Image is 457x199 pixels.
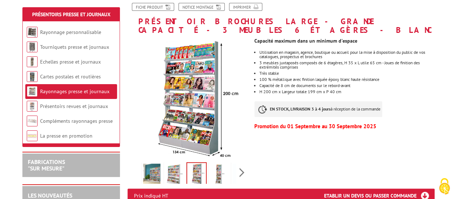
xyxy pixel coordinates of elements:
[254,38,357,44] strong: Capacité maximum dans un minimum d'espace
[27,71,38,82] img: Cartes postales et routières
[259,77,434,82] li: 100 % métallique avec finition laquée époxy blanc haute résistance
[40,44,109,50] a: Tourniquets presse et journaux
[40,73,101,80] a: Cartes postales et routières
[40,133,92,139] a: La presse en promotion
[40,88,109,95] a: Rayonnages presse et journaux
[233,164,250,186] img: 1296-sansjoues_dim.jpg
[259,71,434,75] li: Très stable
[27,130,38,141] img: La presse en promotion
[254,101,382,117] p: à réception de la commande
[259,90,434,94] li: H 200 cm x Largeur totale 199 cm x P 40 cm
[259,61,434,69] li: 3 meubles juxtaposés composés de 6 étagères, H 35 x L utile 65 cm - Joues de finition des extrémi...
[143,164,160,186] img: 12963j2_grande_etagere_situation.jpg
[32,11,111,18] a: Présentoirs Presse et Journaux
[128,38,249,160] img: 12962j2_presentoir_grande_etagere_dim.jpg
[435,177,453,195] img: Cookies (fenêtre modale)
[40,103,108,109] a: Présentoirs revues et journaux
[210,164,228,186] img: 12961j2_etagere_dim.jpg
[28,192,72,199] a: LES NOUVEAUTÉS
[259,83,434,88] li: Capacité de 8 cm de documents sur le rebord-avant
[40,118,113,124] a: Compléments rayonnages presse
[259,50,434,59] li: Utilisation en magasin, agence, boutique ou accueil pour la mise à disposition du public de vos c...
[187,163,206,185] img: 12962j2_presentoir_grande_etagere_dim.jpg
[40,29,101,35] a: Rayonnage personnalisable
[28,158,65,172] a: FABRICATIONS"Sur Mesure"
[27,56,38,67] img: Echelles presse et journaux
[178,3,225,11] a: Notice Montage
[27,27,38,38] img: Rayonnage personnalisable
[27,101,38,112] img: Présentoirs revues et journaux
[27,86,38,97] img: Rayonnages presse et journaux
[40,59,101,65] a: Echelles presse et journaux
[270,106,331,112] strong: EN STOCK, LIVRAISON 3 à 4 jours
[27,116,38,126] img: Compléments rayonnages presse
[229,3,262,11] a: Imprimer
[432,174,457,199] button: Cookies (fenêtre modale)
[27,42,38,52] img: Tourniquets presse et journaux
[165,164,183,186] img: 12963j2_grande_etagere_dim.jpg
[238,166,245,178] span: Next
[254,124,434,129] p: Promotion du 01 Septembre au 30 Septembre 2025
[132,3,174,11] a: Fiche produit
